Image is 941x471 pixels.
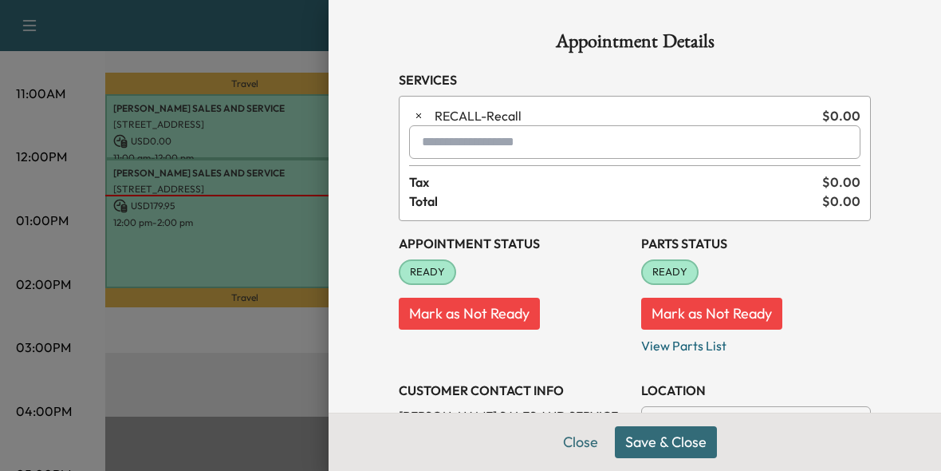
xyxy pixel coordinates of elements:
h3: CUSTOMER CONTACT INFO [399,381,628,400]
p: [PERSON_NAME] SALES AND SERVICE [399,406,628,425]
span: $ 0.00 [822,172,860,192]
button: Save & Close [615,426,717,458]
button: Mark as Not Ready [641,298,782,330]
p: View Parts List [641,330,871,355]
h3: Services [399,70,871,89]
span: Total [409,192,822,211]
h1: Appointment Details [399,32,871,57]
span: Recall [435,106,816,125]
span: Tax [409,172,822,192]
h3: Parts Status [641,234,871,253]
span: READY [643,264,697,280]
button: Mark as Not Ready [399,298,540,330]
span: $ 0.00 [822,192,860,211]
h3: Appointment Status [399,234,628,253]
button: Close [553,426,608,458]
span: $ 0.00 [822,106,860,125]
h3: LOCATION [641,381,871,400]
span: READY [400,264,455,280]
